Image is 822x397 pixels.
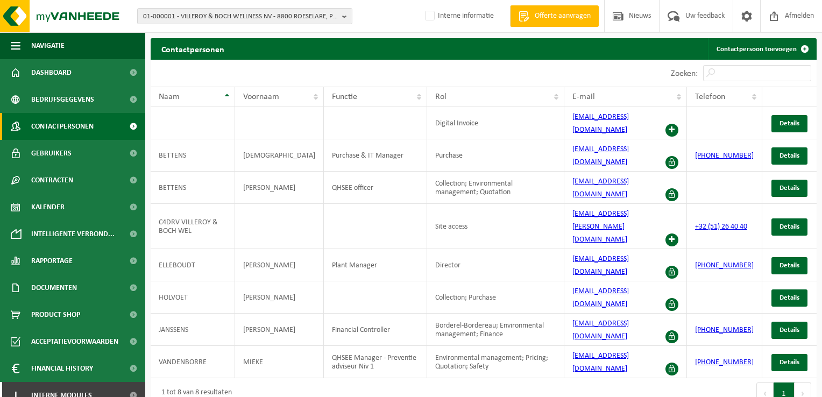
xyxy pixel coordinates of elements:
td: Purchase & IT Manager [324,139,427,172]
span: Gebruikers [31,140,72,167]
td: JANSSENS [151,314,235,346]
span: Details [780,223,799,230]
label: Interne informatie [423,8,494,24]
a: [EMAIL_ADDRESS][PERSON_NAME][DOMAIN_NAME] [572,210,629,244]
span: Details [780,120,799,127]
a: [PHONE_NUMBER] [695,358,754,366]
span: Navigatie [31,32,65,59]
td: Borderel-Bordereau; Environmental management; Finance [427,314,564,346]
a: Offerte aanvragen [510,5,599,27]
span: Rapportage [31,247,73,274]
td: BETTENS [151,139,235,172]
a: Details [771,354,807,371]
span: 01-000001 - VILLEROY & BOCH WELLNESS NV - 8800 ROESELARE, POPULIERSTRAAT 1 [143,9,338,25]
span: Functie [332,93,357,101]
td: [PERSON_NAME] [235,172,324,204]
td: Digital Invoice [427,107,564,139]
span: Dashboard [31,59,72,86]
span: Contracten [31,167,73,194]
label: Zoeken: [671,69,698,78]
a: [EMAIL_ADDRESS][DOMAIN_NAME] [572,145,629,166]
span: E-mail [572,93,595,101]
a: Details [771,257,807,274]
span: Details [780,294,799,301]
span: Documenten [31,274,77,301]
td: [PERSON_NAME] [235,281,324,314]
span: Financial History [31,355,93,382]
td: Plant Manager [324,249,427,281]
td: Financial Controller [324,314,427,346]
a: Details [771,115,807,132]
td: Environmental management; Pricing; Quotation; Safety [427,346,564,378]
a: [EMAIL_ADDRESS][DOMAIN_NAME] [572,320,629,341]
a: Details [771,180,807,197]
span: Offerte aanvragen [532,11,593,22]
span: Bedrijfsgegevens [31,86,94,113]
td: [PERSON_NAME] [235,314,324,346]
a: [EMAIL_ADDRESS][DOMAIN_NAME] [572,287,629,308]
span: Telefoon [695,93,725,101]
a: Details [771,147,807,165]
span: Contactpersonen [31,113,94,140]
a: Details [771,218,807,236]
span: Details [780,359,799,366]
a: [EMAIL_ADDRESS][DOMAIN_NAME] [572,178,629,198]
td: Collection; Environmental management; Quotation [427,172,564,204]
span: Rol [435,93,447,101]
td: BETTENS [151,172,235,204]
td: Collection; Purchase [427,281,564,314]
span: Details [780,152,799,159]
td: [DEMOGRAPHIC_DATA] [235,139,324,172]
td: QHSEE officer [324,172,427,204]
span: Naam [159,93,180,101]
h2: Contactpersonen [151,38,235,59]
span: Voornaam [243,93,279,101]
td: C4DRV VILLEROY & BOCH WEL [151,204,235,249]
a: Contactpersoon toevoegen [708,38,816,60]
a: [EMAIL_ADDRESS][DOMAIN_NAME] [572,255,629,276]
span: Details [780,185,799,192]
a: Details [771,289,807,307]
td: Purchase [427,139,564,172]
span: Details [780,327,799,334]
span: Kalender [31,194,65,221]
td: [PERSON_NAME] [235,249,324,281]
a: [PHONE_NUMBER] [695,326,754,334]
td: ELLEBOUDT [151,249,235,281]
a: [EMAIL_ADDRESS][DOMAIN_NAME] [572,352,629,373]
a: Details [771,322,807,339]
span: Intelligente verbond... [31,221,115,247]
span: Details [780,262,799,269]
a: [PHONE_NUMBER] [695,152,754,160]
td: Site access [427,204,564,249]
span: Product Shop [31,301,80,328]
a: [PHONE_NUMBER] [695,261,754,270]
td: VANDENBORRE [151,346,235,378]
a: +32 (51) 26 40 40 [695,223,747,231]
td: MIEKE [235,346,324,378]
a: [EMAIL_ADDRESS][DOMAIN_NAME] [572,113,629,134]
button: 01-000001 - VILLEROY & BOCH WELLNESS NV - 8800 ROESELARE, POPULIERSTRAAT 1 [137,8,352,24]
td: HOLVOET [151,281,235,314]
span: Acceptatievoorwaarden [31,328,118,355]
td: Director [427,249,564,281]
td: QHSEE Manager - Preventie adviseur Niv 1 [324,346,427,378]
